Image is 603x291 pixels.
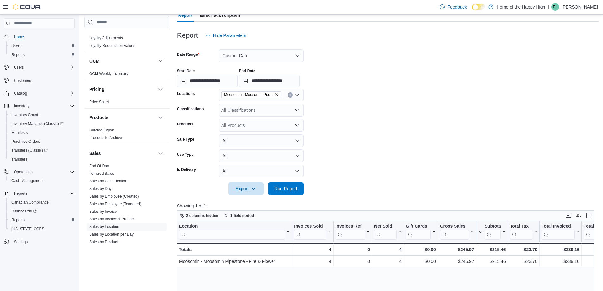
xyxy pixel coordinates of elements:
span: Run Report [274,186,297,192]
div: Invoices Sold [294,224,326,240]
a: End Of Day [89,164,109,168]
button: Operations [1,168,77,176]
span: Canadian Compliance [11,200,49,205]
div: Total Invoiced [541,224,574,230]
label: Start Date [177,68,195,73]
div: 4 [374,257,402,265]
span: Email Subscription [200,9,240,22]
div: Invoices Ref [335,224,365,230]
button: Hide Parameters [203,29,249,42]
button: Users [11,64,26,71]
span: Reports [11,52,25,57]
a: Sales by Location per Day [89,232,134,237]
a: Reports [9,216,27,224]
button: Users [1,63,77,72]
a: Sales by Invoice & Product [89,217,135,221]
span: Home [14,35,24,40]
h3: Products [89,114,109,121]
input: Press the down key to open a popover containing a calendar. [177,75,238,87]
span: Catalog [11,90,75,97]
button: Products [89,114,155,121]
span: Sales by Invoice & Product [89,217,135,222]
span: Purchase Orders [11,139,40,144]
span: Manifests [11,130,28,135]
a: [US_STATE] CCRS [9,225,47,233]
a: Users [9,42,24,50]
button: Reports [11,190,30,197]
div: $245.97 [440,246,474,253]
label: Date Range [177,52,199,57]
span: Moosomin - Moosomin Pipestone - Fire & Flower [224,92,273,98]
a: Sales by Product [89,240,118,244]
span: OCM Weekly Inventory [89,71,128,76]
a: Dashboards [6,207,77,216]
a: Reports [9,51,27,59]
div: Totals [179,246,290,253]
nav: Complex example [4,30,75,263]
div: 0 [335,246,370,253]
button: Reports [6,50,77,59]
span: Transfers (Classic) [11,148,48,153]
button: Remove Moosomin - Moosomin Pipestone - Fire & Flower from selection in this group [275,93,279,97]
a: Inventory Manager (Classic) [9,120,66,128]
span: Reports [11,190,75,197]
div: Products [84,126,169,144]
label: Classifications [177,106,204,111]
span: Hide Parameters [213,32,246,39]
span: 1 field sorted [230,213,254,218]
span: Inventory Manager (Classic) [11,121,64,126]
a: Catalog Export [89,128,114,132]
a: Loyalty Redemption Values [89,43,135,48]
label: Products [177,122,193,127]
span: Settings [14,239,28,244]
button: Canadian Compliance [6,198,77,207]
div: $23.70 [510,257,537,265]
h3: Pricing [89,86,104,92]
span: Reports [9,216,75,224]
h3: Report [177,32,198,39]
button: Open list of options [295,108,300,113]
div: Location [179,224,285,240]
label: Use Type [177,152,193,157]
div: Sales [84,162,169,271]
a: Products to Archive [89,136,122,140]
button: Export [228,182,264,195]
div: Location [179,224,285,230]
span: Inventory Manager (Classic) [9,120,75,128]
button: Inventory [1,102,77,111]
input: Dark Mode [472,4,485,10]
div: Gross Sales [440,224,469,240]
div: Net Sold [374,224,397,230]
button: Reports [6,216,77,225]
a: Sales by Location [89,225,119,229]
div: $23.70 [510,246,537,253]
a: Settings [11,238,30,246]
span: Itemized Sales [89,171,114,176]
button: Keyboard shortcuts [565,212,572,219]
span: Home [11,33,75,41]
button: Customers [1,76,77,85]
div: $245.97 [440,257,474,265]
span: Inventory [14,104,29,109]
a: Inventory Count [9,111,41,119]
button: 2 columns hidden [177,212,221,219]
span: EL [553,3,558,11]
label: Locations [177,91,195,96]
button: Loyalty [157,22,164,29]
span: Transfers [9,155,75,163]
button: Transfers [6,155,77,164]
span: Dashboards [9,207,75,215]
span: Export [232,182,260,195]
button: Net Sold [374,224,402,240]
div: Pricing [84,98,169,108]
span: Sales by Classification [89,179,127,184]
button: Reports [1,189,77,198]
button: Home [1,32,77,41]
button: Inventory [11,102,32,110]
div: Gift Card Sales [406,224,431,240]
button: Operations [11,168,35,176]
span: Products to Archive [89,135,122,140]
div: Gift Cards [406,224,431,230]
